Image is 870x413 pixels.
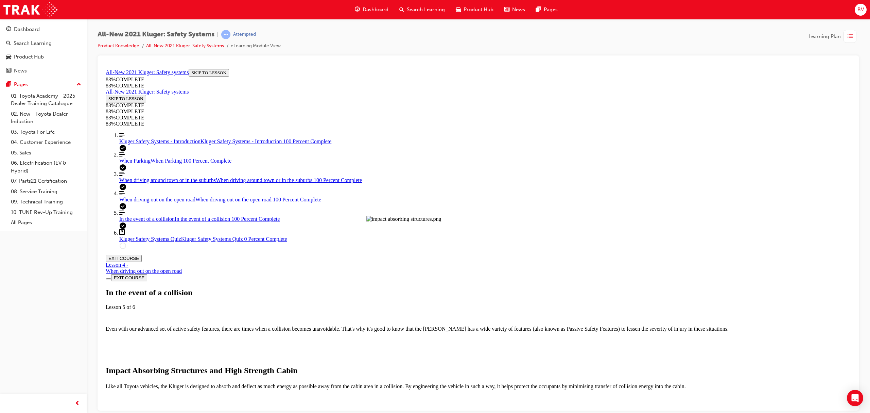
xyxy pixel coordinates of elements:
[808,30,859,43] button: Learning Plan
[8,109,84,127] a: 02. New - Toyota Dealer Induction
[504,5,509,14] span: news-icon
[399,5,404,14] span: search-icon
[363,6,388,14] span: Dashboard
[6,82,11,88] span: pages-icon
[349,3,394,17] a: guage-iconDashboard
[8,148,84,158] a: 05. Sales
[6,27,11,33] span: guage-icon
[855,4,867,16] button: BV
[512,6,525,14] span: News
[450,3,499,17] a: car-iconProduct Hub
[98,31,214,38] span: All-New 2021 Kluger: Safety Systems
[464,6,493,14] span: Product Hub
[14,53,44,61] div: Product Hub
[3,51,84,63] a: Product Hub
[217,31,219,38] span: |
[14,39,52,47] div: Search Learning
[3,23,84,36] a: Dashboard
[231,42,281,50] li: eLearning Module View
[233,31,256,38] div: Attempted
[8,217,84,228] a: All Pages
[3,78,84,91] button: Pages
[456,5,461,14] span: car-icon
[98,43,139,49] a: Product Knowledge
[76,80,81,89] span: up-icon
[8,158,84,176] a: 06. Electrification (EV & Hybrid)
[8,91,84,109] a: 01. Toyota Academy - 2025 Dealer Training Catalogue
[6,68,11,74] span: news-icon
[8,207,84,218] a: 10. TUNE Rev-Up Training
[857,6,864,14] span: BV
[3,22,84,78] button: DashboardSearch LearningProduct HubNews
[75,399,80,408] span: prev-icon
[14,81,28,88] div: Pages
[407,6,445,14] span: Search Learning
[6,54,11,60] span: car-icon
[14,67,27,75] div: News
[3,37,84,50] a: Search Learning
[3,65,84,77] a: News
[394,3,450,17] a: search-iconSearch Learning
[146,43,224,49] a: All-New 2021 Kluger: Safety Systems
[8,127,84,137] a: 03. Toyota For Life
[355,5,360,14] span: guage-icon
[14,26,40,33] div: Dashboard
[848,32,853,41] span: list-icon
[536,5,541,14] span: pages-icon
[544,6,558,14] span: Pages
[499,3,530,17] a: news-iconNews
[221,30,230,39] span: learningRecordVerb_ATTEMPT-icon
[3,2,57,17] img: Trak
[8,186,84,197] a: 08. Service Training
[847,390,863,406] div: Open Intercom Messenger
[8,197,84,207] a: 09. Technical Training
[6,40,11,47] span: search-icon
[8,176,84,186] a: 07. Parts21 Certification
[530,3,563,17] a: pages-iconPages
[8,137,84,148] a: 04. Customer Experience
[808,33,841,40] span: Learning Plan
